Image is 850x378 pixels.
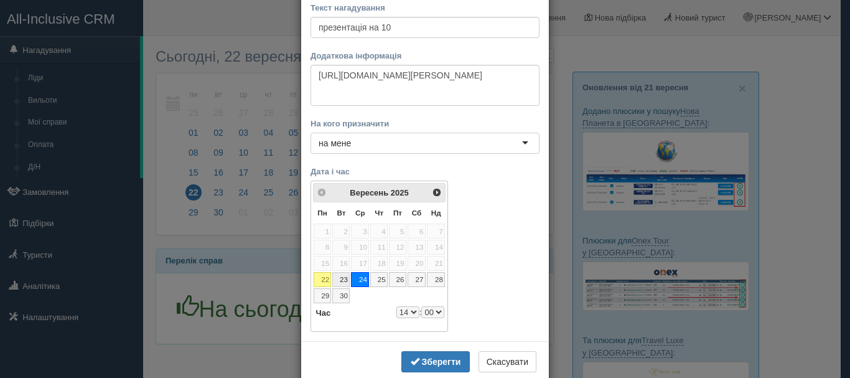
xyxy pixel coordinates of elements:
span: Неділя [431,209,441,217]
div: на мене [319,137,351,149]
a: 24 [351,272,369,287]
a: 27 [408,272,426,287]
a: 29 [314,288,332,303]
label: На кого призначити [311,118,539,130]
a: 23 [332,272,350,287]
a: 30 [332,288,350,303]
label: Текст нагадування [311,2,539,14]
a: 26 [389,272,406,287]
button: Скасувати [479,351,536,372]
span: 2025 [391,188,409,197]
span: П [393,209,402,217]
span: Вівторок [337,209,345,217]
span: Наст> [432,187,442,197]
span: Субота [412,209,422,217]
a: Наст> [429,185,444,199]
a: 25 [370,272,388,287]
span: Вересень [350,188,388,197]
span: Четвер [375,209,383,217]
button: Зберегти [401,351,470,372]
span: Понеділок [317,209,327,217]
label: Дата і час [311,166,539,177]
a: 28 [427,272,446,287]
a: 22 [314,272,332,287]
label: Додаткова інформація [311,50,539,62]
dt: Час [313,306,331,319]
b: Зберегти [422,357,461,367]
span: Середа [355,209,365,217]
